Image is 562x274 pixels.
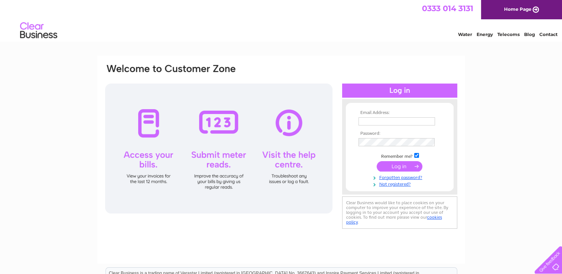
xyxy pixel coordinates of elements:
[422,4,473,13] a: 0333 014 3131
[524,32,535,37] a: Blog
[377,161,422,172] input: Submit
[477,32,493,37] a: Energy
[358,173,443,180] a: Forgotten password?
[357,152,443,159] td: Remember me?
[458,32,472,37] a: Water
[497,32,520,37] a: Telecoms
[358,180,443,187] a: Not registered?
[346,215,442,225] a: cookies policy
[342,196,457,229] div: Clear Business would like to place cookies on your computer to improve your experience of the sit...
[20,19,58,42] img: logo.png
[357,110,443,115] th: Email Address:
[106,4,457,36] div: Clear Business is a trading name of Verastar Limited (registered in [GEOGRAPHIC_DATA] No. 3667643...
[539,32,558,37] a: Contact
[357,131,443,136] th: Password:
